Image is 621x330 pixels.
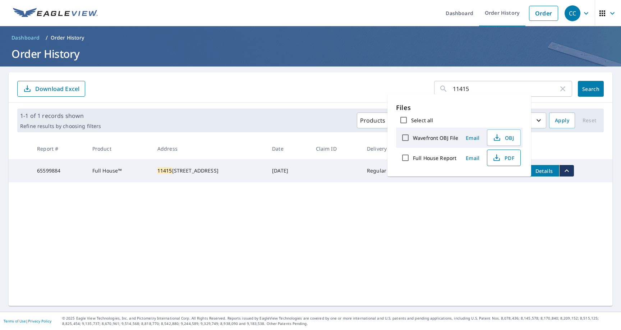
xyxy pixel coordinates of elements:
[461,132,484,143] button: Email
[266,159,310,182] td: [DATE]
[487,150,521,166] button: PDF
[453,79,558,99] input: Address, Report #, Claim ID, etc.
[396,103,523,113] p: Files
[87,138,152,159] th: Product
[9,46,612,61] h1: Order History
[62,316,617,326] p: © 2025 Eagle View Technologies, Inc. and Pictometry International Corp. All Rights Reserved. Repo...
[464,155,481,161] span: Email
[157,167,172,174] mark: 11415
[35,85,79,93] p: Download Excel
[492,153,515,162] span: PDF
[529,165,559,177] button: detailsBtn-65599884
[31,159,87,182] td: 65599884
[464,134,481,141] span: Email
[9,32,612,43] nav: breadcrumb
[361,138,411,159] th: Delivery
[361,159,411,182] td: Regular
[266,138,310,159] th: Date
[559,165,574,177] button: filesDropdownBtn-65599884
[20,111,101,120] p: 1-1 of 1 records shown
[555,116,569,125] span: Apply
[4,318,26,324] a: Terms of Use
[152,138,266,159] th: Address
[461,152,484,164] button: Email
[492,133,515,142] span: OBJ
[157,167,261,174] div: [STREET_ADDRESS]
[411,117,433,124] label: Select all
[413,134,458,141] label: Wavefront OBJ File
[9,32,43,43] a: Dashboard
[549,113,575,128] button: Apply
[533,168,555,174] span: Details
[360,116,385,125] p: Products
[529,6,558,21] a: Order
[357,113,399,128] button: Products
[578,81,604,97] button: Search
[17,81,85,97] button: Download Excel
[28,318,51,324] a: Privacy Policy
[46,33,48,42] li: /
[87,159,152,182] td: Full House™
[20,123,101,129] p: Refine results by choosing filters
[584,86,598,92] span: Search
[31,138,87,159] th: Report #
[13,8,98,19] img: EV Logo
[51,34,84,41] p: Order History
[413,155,456,161] label: Full House Report
[565,5,580,21] div: CC
[4,319,51,323] p: |
[11,34,40,41] span: Dashboard
[487,129,521,146] button: OBJ
[310,138,361,159] th: Claim ID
